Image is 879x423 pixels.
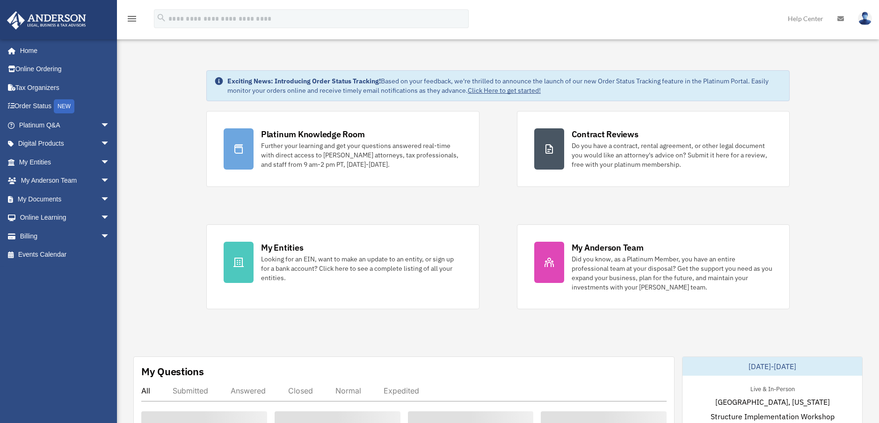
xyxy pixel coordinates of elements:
div: Do you have a contract, rental agreement, or other legal document you would like an attorney's ad... [572,141,773,169]
a: My Entitiesarrow_drop_down [7,153,124,171]
a: My Anderson Teamarrow_drop_down [7,171,124,190]
div: NEW [54,99,74,113]
a: My Documentsarrow_drop_down [7,190,124,208]
div: Based on your feedback, we're thrilled to announce the launch of our new Order Status Tracking fe... [227,76,782,95]
i: menu [126,13,138,24]
div: Closed [288,386,313,395]
div: Expedited [384,386,419,395]
span: arrow_drop_down [101,208,119,228]
div: Live & In-Person [743,383,802,393]
div: Answered [231,386,266,395]
a: My Anderson Team Did you know, as a Platinum Member, you have an entire professional team at your... [517,224,790,309]
div: Normal [335,386,361,395]
i: search [156,13,167,23]
div: Contract Reviews [572,128,639,140]
span: Structure Implementation Workshop [711,411,835,422]
span: arrow_drop_down [101,190,119,209]
a: Platinum Q&Aarrow_drop_down [7,116,124,134]
div: Platinum Knowledge Room [261,128,365,140]
img: User Pic [858,12,872,25]
a: My Entities Looking for an EIN, want to make an update to an entity, or sign up for a bank accoun... [206,224,479,309]
span: arrow_drop_down [101,171,119,191]
div: [DATE]-[DATE] [683,357,862,376]
span: arrow_drop_down [101,153,119,172]
span: [GEOGRAPHIC_DATA], [US_STATE] [715,396,830,408]
a: Click Here to get started! [468,86,541,95]
a: menu [126,16,138,24]
div: All [141,386,150,395]
a: Online Learningarrow_drop_down [7,208,124,227]
strong: Exciting News: Introducing Order Status Tracking! [227,77,381,85]
div: Looking for an EIN, want to make an update to an entity, or sign up for a bank account? Click her... [261,254,462,282]
div: Did you know, as a Platinum Member, you have an entire professional team at your disposal? Get th... [572,254,773,292]
a: Home [7,41,119,60]
a: Events Calendar [7,245,124,264]
div: Further your learning and get your questions answered real-time with direct access to [PERSON_NAM... [261,141,462,169]
a: Order StatusNEW [7,97,124,116]
a: Online Ordering [7,60,124,79]
div: My Entities [261,242,303,253]
a: Platinum Knowledge Room Further your learning and get your questions answered real-time with dire... [206,111,479,187]
span: arrow_drop_down [101,227,119,246]
img: Anderson Advisors Platinum Portal [4,11,89,30]
a: Tax Organizers [7,78,124,97]
span: arrow_drop_down [101,134,119,154]
span: arrow_drop_down [101,116,119,135]
a: Contract Reviews Do you have a contract, rental agreement, or other legal document you would like... [517,111,790,187]
div: My Anderson Team [572,242,644,253]
a: Billingarrow_drop_down [7,227,124,245]
div: Submitted [173,386,208,395]
div: My Questions [141,364,204,378]
a: Digital Productsarrow_drop_down [7,134,124,153]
